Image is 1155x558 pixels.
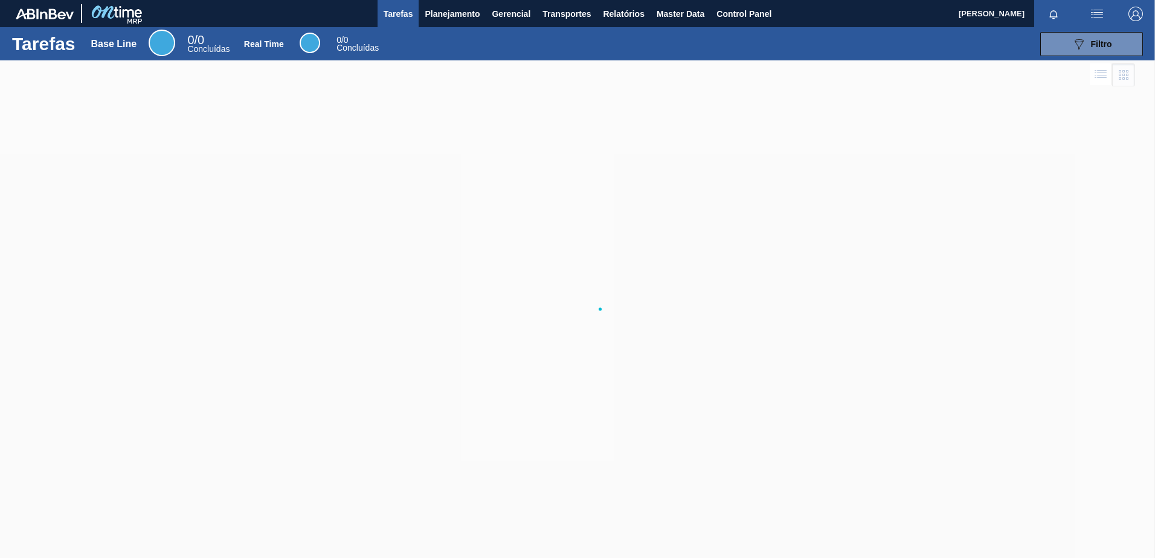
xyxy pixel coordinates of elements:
[187,33,204,46] span: / 0
[187,33,194,46] span: 0
[300,33,320,53] div: Real Time
[12,37,76,51] h1: Tarefas
[716,7,771,21] span: Control Panel
[149,30,175,56] div: Base Line
[657,7,704,21] span: Master Data
[1034,5,1073,22] button: Notificações
[492,7,530,21] span: Gerencial
[244,39,284,49] div: Real Time
[336,43,379,53] span: Concluídas
[1091,39,1112,49] span: Filtro
[187,35,230,53] div: Base Line
[542,7,591,21] span: Transportes
[384,7,413,21] span: Tarefas
[91,39,137,50] div: Base Line
[336,35,341,45] span: 0
[1128,7,1143,21] img: Logout
[425,7,480,21] span: Planejamento
[336,36,379,52] div: Real Time
[1090,7,1104,21] img: userActions
[187,44,230,54] span: Concluídas
[1040,32,1143,56] button: Filtro
[336,35,348,45] span: / 0
[16,8,74,19] img: TNhmsLtSVTkK8tSr43FrP2fwEKptu5GPRR3wAAAABJRU5ErkJggg==
[603,7,644,21] span: Relatórios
